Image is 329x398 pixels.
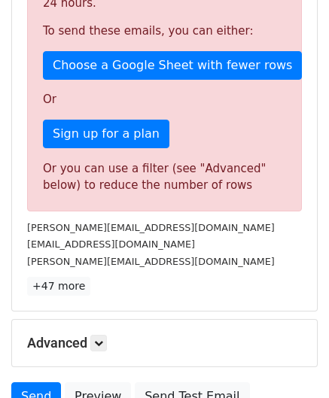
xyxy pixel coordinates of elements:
[27,238,195,250] small: [EMAIL_ADDRESS][DOMAIN_NAME]
[43,51,302,80] a: Choose a Google Sheet with fewer rows
[27,277,90,296] a: +47 more
[43,160,286,194] div: Or you can use a filter (see "Advanced" below) to reduce the number of rows
[43,23,286,39] p: To send these emails, you can either:
[43,92,286,108] p: Or
[254,326,329,398] iframe: Chat Widget
[27,335,302,351] h5: Advanced
[27,256,275,267] small: [PERSON_NAME][EMAIL_ADDRESS][DOMAIN_NAME]
[43,120,169,148] a: Sign up for a plan
[27,222,275,233] small: [PERSON_NAME][EMAIL_ADDRESS][DOMAIN_NAME]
